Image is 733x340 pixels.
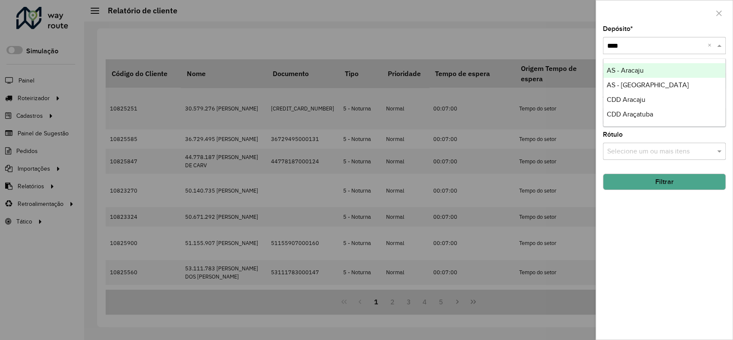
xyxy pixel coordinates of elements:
[603,129,623,140] label: Rótulo
[607,67,644,74] span: AS - Aracaju
[603,174,726,190] button: Filtrar
[607,110,653,118] span: CDD Araçatuba
[607,96,645,103] span: CDD Aracaju
[708,40,715,51] span: Clear all
[603,58,726,127] ng-dropdown-panel: Options list
[603,24,633,34] label: Depósito
[607,81,689,89] span: AS - [GEOGRAPHIC_DATA]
